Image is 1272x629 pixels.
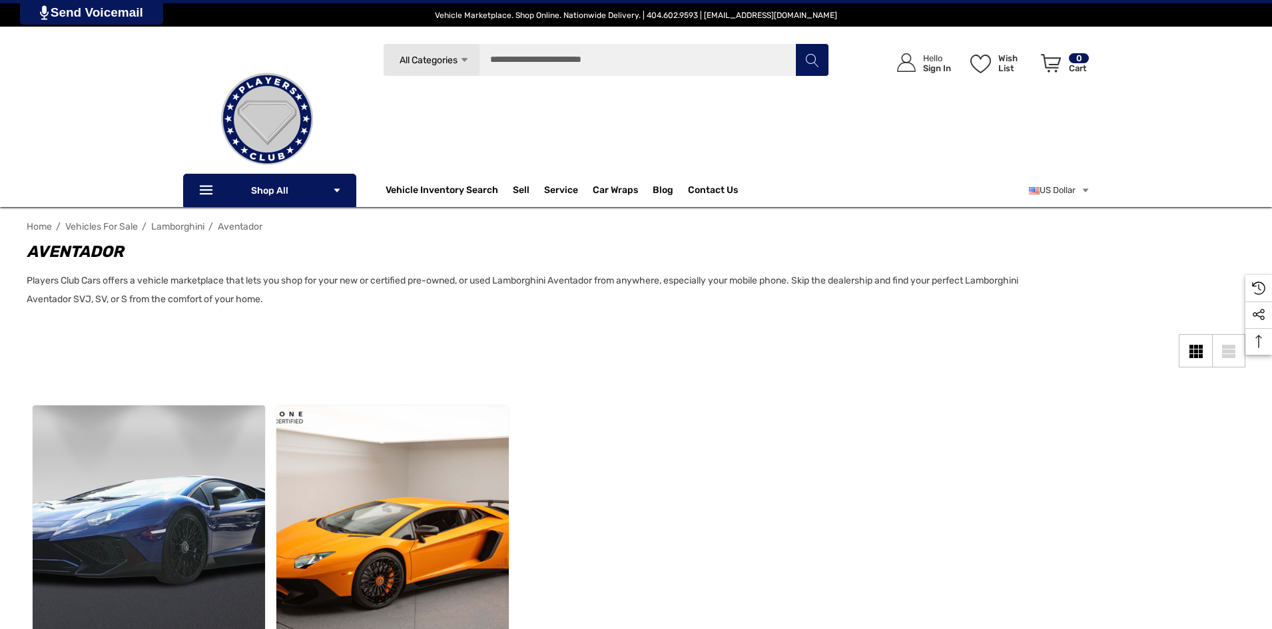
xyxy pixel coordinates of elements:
[1035,40,1090,92] a: Cart with 0 items
[688,184,738,199] a: Contact Us
[151,221,204,232] a: Lamborghini
[27,215,1245,238] nav: Breadcrumb
[964,40,1035,86] a: Wish List Wish List
[513,177,544,204] a: Sell
[544,184,578,199] a: Service
[970,55,991,73] svg: Wish List
[40,5,49,20] img: PjwhLS0gR2VuZXJhdG9yOiBHcmF2aXQuaW8gLS0+PHN2ZyB4bWxucz0iaHR0cDovL3d3dy53My5vcmcvMjAwMC9zdmciIHhtb...
[923,63,951,73] p: Sign In
[198,183,218,198] svg: Icon Line
[1069,63,1089,73] p: Cart
[513,184,529,199] span: Sell
[1252,282,1265,295] svg: Recently Viewed
[435,11,837,20] span: Vehicle Marketplace. Shop Online. Nationwide Delivery. | 404.602.9593 | [EMAIL_ADDRESS][DOMAIN_NAME]
[882,40,958,86] a: Sign in
[1179,334,1212,367] a: Grid View
[200,53,334,186] img: Players Club | Cars For Sale
[460,55,470,65] svg: Icon Arrow Down
[383,43,479,77] a: All Categories Icon Arrow Down Icon Arrow Up
[1212,334,1245,367] a: List View
[923,53,951,63] p: Hello
[998,53,1034,73] p: Wish List
[27,240,1026,264] h1: Aventador
[1069,53,1089,63] p: 0
[218,221,262,232] a: Aventador
[1029,177,1090,204] a: USD
[593,184,638,199] span: Car Wraps
[1041,54,1061,73] svg: Review Your Cart
[65,221,138,232] a: Vehicles For Sale
[27,272,1026,309] p: Players Club Cars offers a vehicle marketplace that lets you shop for your new or certified pre-o...
[183,174,356,207] p: Shop All
[795,43,828,77] button: Search
[399,55,457,66] span: All Categories
[386,184,498,199] a: Vehicle Inventory Search
[27,221,52,232] a: Home
[653,184,673,199] a: Blog
[332,186,342,195] svg: Icon Arrow Down
[1252,308,1265,321] svg: Social Media
[897,53,916,72] svg: Icon User Account
[593,177,653,204] a: Car Wraps
[1245,335,1272,348] svg: Top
